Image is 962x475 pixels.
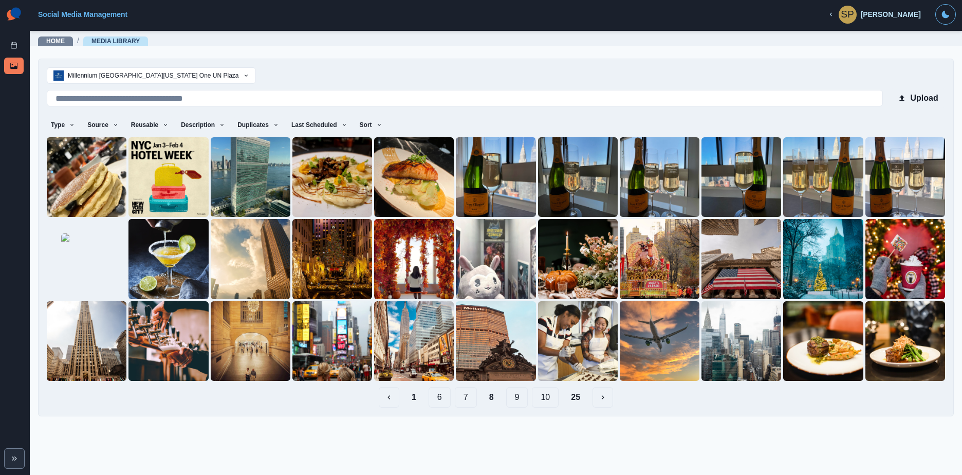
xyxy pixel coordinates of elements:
button: Next Media [593,387,613,408]
span: / [77,35,79,46]
img: oh4fchly6xdzosslqa6v [128,137,208,217]
img: nhwwuuodwtncm2quqwrt [701,137,781,217]
button: First Page [403,387,424,408]
img: umkyxlh7lumh1cx9js83 [47,301,126,381]
button: Previous [379,387,399,408]
button: Page 7 [455,387,477,408]
img: ojhlhdgtvbpqokmsq7nd [456,137,535,217]
button: Last Page [563,387,588,408]
img: mhs7zbm3pf7d1kfvlv4i [701,301,781,381]
button: Description [177,117,229,133]
a: Home [46,38,65,45]
img: txtn8todtgm0aoevrs7z [783,301,863,381]
button: Page 6 [429,387,451,408]
img: zgafsqnpmqr6rnmwlqo9 [620,219,699,299]
img: eazxwvvi5fr59gkiz5ls [538,137,618,217]
img: v4sduyobkzkpragd8npd [47,137,126,217]
button: Last Scheduled [287,117,351,133]
img: ylp7ofehhejf44ztjb3j [865,137,945,217]
button: Page 9 [506,387,528,408]
button: Source [83,117,123,133]
img: l4f4cec5zgablf1fknkr [292,137,372,217]
button: Duplicates [233,117,283,133]
button: Sort [356,117,386,133]
img: jkazxtbpgv6jxpcnk9xw [61,233,113,285]
img: hpsdtcqsjif5k3zq1dsf [783,137,863,217]
img: bn6p70zxcagcr9eerufw [865,219,945,299]
img: kczvbnhj3w0fk1mgkpet [128,301,208,381]
a: Media Library [91,38,140,45]
button: Millennium [GEOGRAPHIC_DATA][US_STATE] One UN Plaza [47,67,256,84]
button: [PERSON_NAME] [819,4,929,25]
img: xrspd7tcaapjbin260a3 [374,301,454,381]
button: Upload [891,88,945,108]
button: Type [47,117,79,133]
button: Toggle Mode [935,4,956,25]
a: Post Schedule [4,37,24,53]
div: [PERSON_NAME] [861,10,921,19]
img: 212006842262839 [53,70,64,81]
img: dbqzol27kdwhxiat6ivj [620,137,699,217]
img: bn7avbavtgxqmwfdj6og [701,219,781,299]
a: Social Media Management [38,10,127,19]
img: mmwdarrtcwstx8aglzoq [374,137,454,217]
a: Media Library [4,58,24,74]
img: n7xqdcz8asn8kd8zkxgb [538,301,618,381]
img: ffzoudrra9vuicgavjs0 [292,301,372,381]
img: qsuuqnt5biefxifjobjr [783,219,863,299]
img: rdmno15cxvu9xsofllbq [620,301,699,381]
button: Reusable [127,117,173,133]
img: yfbapjjn8gdllp6htlfh [211,219,290,299]
button: Page 8 [481,387,502,408]
img: w5nswg1nj9tn3lwjz31o [211,137,290,217]
img: q0rx9jvk4tswy8e9vjqg [538,219,618,299]
img: gsxh6vgv5ku3ypl5noyl [456,301,535,381]
img: pqomjigfnvmozpjwoayt [128,219,208,299]
img: tkebnqf4wjya9fqmruit [292,219,372,299]
img: ukyofgjdc2daigp2gdyc [456,219,535,299]
img: wpabjo6fwe9zn8pmsxio [374,219,454,299]
div: Samantha Pesce [841,2,854,27]
button: Expand [4,448,25,469]
button: Page 10 [532,387,559,408]
img: gtrsyboa6bcfc67jqk1u [865,301,945,381]
img: n2jal1redxvsx7u5zeie [211,301,290,381]
nav: breadcrumb [38,35,148,46]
